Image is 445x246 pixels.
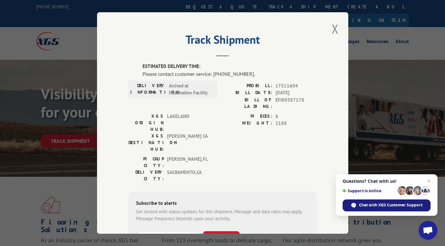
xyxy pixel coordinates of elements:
span: 2188 [275,120,317,127]
label: XGS DESTINATION HUB: [128,133,164,153]
label: WEIGHT: [223,120,272,127]
label: DELIVERY CITY: [128,169,164,182]
label: XGS ORIGIN HUB: [128,113,164,133]
label: ESTIMATED DELIVERY TIME: [143,63,317,70]
h2: Track Shipment [128,35,317,47]
label: PROBILL: [223,82,272,90]
input: Phone Number [138,231,198,244]
span: Support is online [343,188,395,193]
label: DELIVERY INFORMATION: [130,82,166,97]
span: 17511604 [275,82,317,90]
span: Questions? Chat with us! [343,179,431,184]
span: SACRAMENTO , CA [167,169,209,182]
label: PICKUP CITY: [128,156,164,169]
span: Chat with XGS Customer Support [343,199,431,211]
button: Close modal [330,20,340,37]
span: Arrived at Destination Facility [169,82,211,97]
div: Please contact customer service: [PHONE_NUMBER]. [143,70,317,78]
div: Get texted with status updates for this shipment. Message and data rates may apply. Message frequ... [136,208,309,222]
button: SUBSCRIBE [203,231,240,244]
label: BILL DATE: [223,89,272,97]
span: [DATE] [275,89,317,97]
span: LAKELAND [167,113,209,133]
a: Open chat [419,221,437,240]
span: Chat with XGS Customer Support [359,202,422,208]
span: 6 [275,113,317,120]
label: PIECES: [223,113,272,120]
span: [PERSON_NAME] CA [167,133,209,153]
span: EFI00387178 [275,97,317,110]
span: [PERSON_NAME] , FL [167,156,209,169]
div: Subscribe to alerts [136,199,309,208]
label: BILL OF LADING: [223,97,272,110]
